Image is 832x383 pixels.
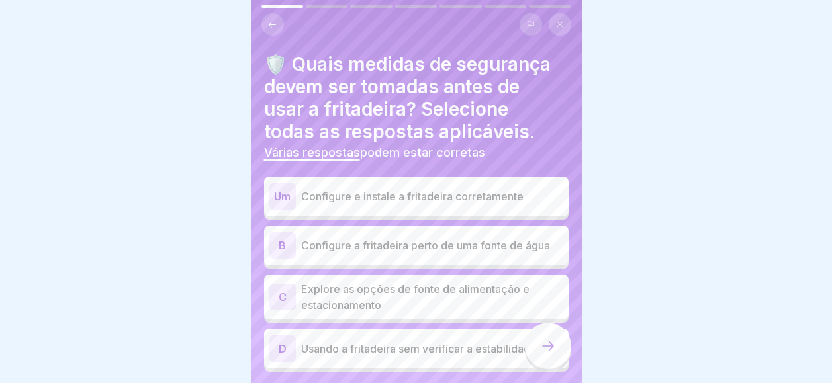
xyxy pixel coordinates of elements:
[269,335,296,362] div: D
[301,189,563,204] p: Configure e instale a fritadeira corretamente
[269,232,296,259] div: B
[264,146,569,160] p: podem estar corretas
[269,284,296,310] div: C
[264,146,360,159] span: Várias respostas
[264,53,569,143] h4: 🛡️ Quais medidas de segurança devem ser tomadas antes de usar a fritadeira? Selecione todas as re...
[269,183,296,210] div: Um
[301,281,563,313] p: Explore as opções de fonte de alimentação e estacionamento
[301,237,563,253] p: Configure a fritadeira perto de uma fonte de água
[301,341,563,357] p: Usando a fritadeira sem verificar a estabilidade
